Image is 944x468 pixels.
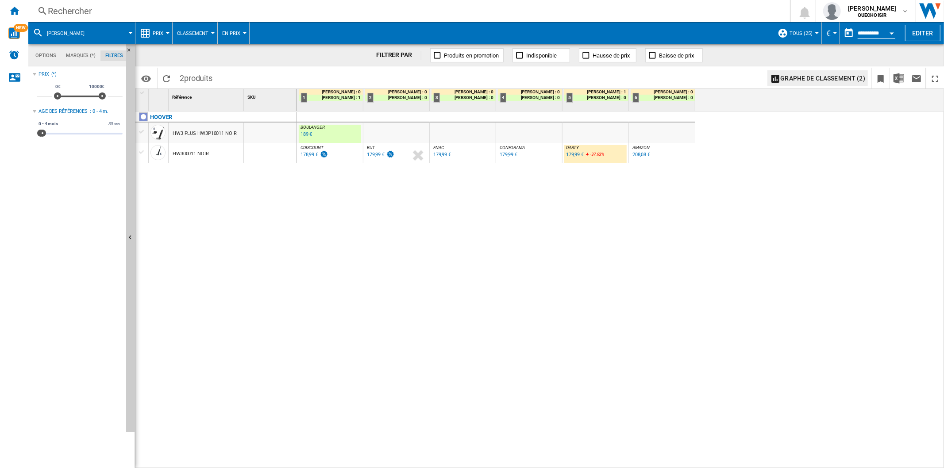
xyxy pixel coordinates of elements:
[100,50,128,61] md-tab-item: Filtres
[170,89,243,103] div: Référence Sort None
[645,48,703,62] button: Baisse de prix
[564,145,627,165] div: DARTY 179,99 € -37.93%
[764,68,872,89] div: Sélectionnez 1 à 3 sites en cliquant sur les cellules afin d'afficher un graphe de classement
[565,150,584,159] div: Mise à jour : vendredi 3 octobre 2025 07:13
[432,89,496,111] div: 3 [PERSON_NAME] : 0 [PERSON_NAME] : 0
[299,95,363,101] div: [PERSON_NAME] : 1
[299,150,328,159] div: Mise à jour : vendredi 3 octobre 2025 05:03
[512,48,570,62] button: Indisponible
[247,95,256,100] span: SKU
[301,131,312,137] div: 189 €
[301,145,324,150] span: CDISCOUNT
[767,70,868,86] button: Graphe de classement (2)
[790,31,813,36] span: TOUS (25)
[631,89,695,95] div: [PERSON_NAME] : 0
[500,152,517,157] div: 179,99 €
[150,112,172,123] div: Cliquez pour filtrer sur cette marque
[367,152,385,157] div: 179,99 €
[365,89,429,111] div: 2 [PERSON_NAME] : 0 [PERSON_NAME] : 0
[631,145,694,165] div: AMAZON 208,08 €
[126,44,135,432] button: Masquer
[631,95,695,101] div: [PERSON_NAME] : 0
[905,25,940,41] button: Editer
[173,123,237,144] div: HW3 PLUS HW3P10011 NOIR
[31,50,61,61] md-tab-item: Options
[823,2,841,20] img: profile.jpg
[632,152,650,157] div: 208,08 €
[175,68,217,86] span: 2
[173,144,209,164] div: HW300011 NOIR
[172,95,192,100] span: Référence
[39,108,88,115] div: Age des références
[526,52,557,59] span: Indisponible
[153,22,168,44] button: Prix
[107,120,121,127] span: 30 ans
[153,31,163,36] span: Prix
[564,95,628,101] div: [PERSON_NAME] : 0
[170,89,243,103] div: Sort None
[822,22,840,44] md-menu: Currency
[61,50,100,61] md-tab-item: Marques (*)
[246,89,297,103] div: Sort None
[432,89,496,95] div: [PERSON_NAME] : 0
[376,51,421,60] div: FILTRER PAR
[367,93,374,103] div: 2
[150,89,168,103] div: Sort None
[433,145,444,150] span: FNAC
[590,152,601,157] span: -37.93
[39,71,49,78] div: Prix
[566,145,579,150] span: DARTY
[299,89,363,95] div: [PERSON_NAME] : 0
[8,27,20,39] img: wise-card.svg
[246,89,297,103] div: SKU Sort None
[498,89,562,95] div: [PERSON_NAME] : 0
[826,22,835,44] button: €
[434,93,440,103] div: 3
[299,130,312,139] div: Mise à jour : vendredi 3 octobre 2025 02:33
[926,68,944,88] button: Plein écran
[365,145,428,165] div: BUT 179,99 €
[566,152,584,157] div: 179,99 €
[848,4,896,13] span: [PERSON_NAME]
[444,52,499,59] span: Produits en promotion
[500,145,525,150] span: CONFORAMA
[184,73,212,83] span: produits
[564,89,628,111] div: 5 [PERSON_NAME] : 1 [PERSON_NAME] : 0
[631,89,695,111] div: 6 [PERSON_NAME] : 0 [PERSON_NAME] : 0
[858,12,886,18] b: QUECHOISIR
[177,31,208,36] span: Classement
[790,22,817,44] button: TOUS (25)
[365,89,429,95] div: [PERSON_NAME] : 0
[432,95,496,101] div: [PERSON_NAME] : 0
[579,48,636,62] button: Hausse de prix
[386,150,395,158] img: promotionV3.png
[498,89,562,111] div: 4 [PERSON_NAME] : 0 [PERSON_NAME] : 0
[299,125,361,145] div: BOULANGER 189 €
[54,83,62,90] span: 0€
[430,48,504,62] button: Produits en promotion
[432,145,494,165] div: FNAC 179,99 €
[498,95,562,101] div: [PERSON_NAME] : 0
[299,89,363,111] div: 1 [PERSON_NAME] : 0 [PERSON_NAME] : 1
[14,24,28,32] span: NEW
[301,93,307,103] div: 1
[589,150,594,161] i: %
[890,68,908,88] button: Télécharger au format Excel
[365,95,429,101] div: [PERSON_NAME] : 0
[633,93,639,103] div: 6
[301,152,318,157] div: 178,99 €
[320,150,328,158] img: promotionV3.png
[432,150,451,159] div: Mise à jour : vendredi 3 octobre 2025 06:03
[90,108,123,115] div: : 0 - 4 m.
[222,31,240,36] span: En Prix
[564,89,628,95] div: [PERSON_NAME] : 1
[158,68,175,88] button: Recharger
[47,22,93,44] button: [PERSON_NAME]
[33,22,131,44] div: [PERSON_NAME]
[140,22,168,44] div: Prix
[88,83,106,90] span: 10000€
[840,24,858,42] button: md-calendar
[47,31,85,36] span: hoover HW
[37,120,59,127] span: 0 - 4 mois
